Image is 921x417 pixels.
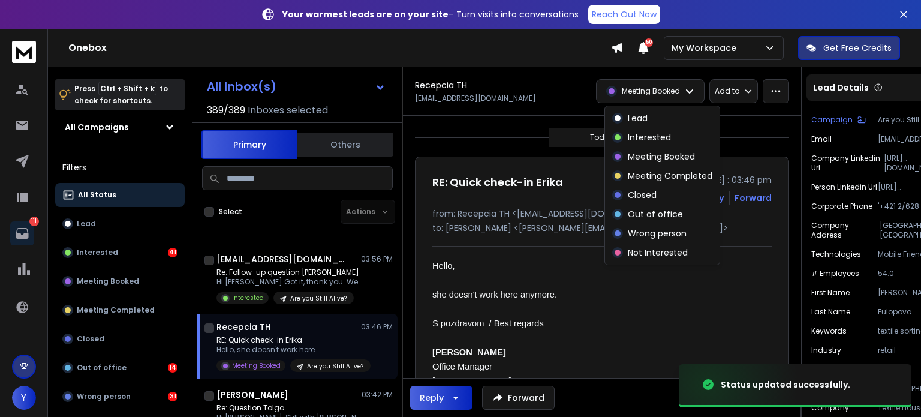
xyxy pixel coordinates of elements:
span: Y [12,386,36,410]
h1: RE: Quick check-in Erika [432,174,563,191]
p: Today [590,133,614,142]
span: [PHONE_NUMBER] [432,376,511,386]
p: Lead [628,112,648,124]
p: [EMAIL_ADDRESS][DOMAIN_NAME] [415,94,536,103]
img: logo [12,41,36,63]
span: S pozdravom / Best regards [432,319,544,328]
p: 03:46 PM [361,322,393,332]
p: 03:56 PM [361,254,393,264]
p: Hi [PERSON_NAME] Got it, thank you. We [216,277,359,287]
span: Hello, [432,261,455,271]
p: from: Recepcia TH <[EMAIL_ADDRESS][DOMAIN_NAME]> [432,208,772,220]
p: Closed [77,334,104,344]
div: Forward [735,192,772,204]
p: Person Linkedin Url [811,182,877,192]
p: Meeting Completed [628,170,712,182]
div: 31 [168,392,177,401]
p: # Employees [811,269,859,278]
span: [PERSON_NAME] [432,347,506,357]
p: Are you Still Alive? [290,294,347,303]
p: Interested [232,293,264,302]
h1: All Inbox(s) [207,80,276,92]
p: First Name [811,288,850,298]
div: Status updated successfully. [721,379,850,391]
div: 14 [168,363,177,373]
label: Select [219,207,242,217]
p: Meeting Booked [232,361,281,370]
p: Closed [628,189,657,201]
p: – Turn visits into conversations [282,8,579,20]
strong: Your warmest leads are on your site [282,8,449,20]
p: RE: Quick check-in Erika [216,335,360,345]
span: 389 / 389 [207,103,245,118]
p: Re: Question Tolga [216,403,360,413]
p: Email [811,134,832,144]
p: All Status [78,190,116,200]
p: Out of office [77,363,127,373]
p: Press to check for shortcuts. [74,83,168,107]
div: 41 [168,248,177,257]
p: Meeting Booked [77,277,139,286]
p: Reach Out Now [592,8,657,20]
h1: [PERSON_NAME] [216,389,288,401]
p: Get Free Credits [823,42,892,54]
span: she doesn't work here anymore. [432,290,557,299]
p: Lead [77,219,96,229]
h1: [EMAIL_ADDRESS][DOMAIN_NAME] [216,253,348,265]
p: Interested [628,131,671,143]
p: Company Linkedin Url [811,154,884,173]
h1: Recepcia TH [415,79,467,91]
button: Others [297,131,393,158]
h1: Onebox [68,41,611,55]
p: Wrong person [628,227,687,239]
div: Reply [420,392,444,404]
h1: All Campaigns [65,121,129,133]
p: Company Address [811,221,880,240]
h3: Inboxes selected [248,103,328,118]
h1: Recepcia TH [216,321,271,333]
button: Primary [201,130,297,159]
p: Keywords [811,326,847,336]
h3: Filters [55,159,185,176]
p: Industry [811,346,841,355]
p: Corporate Phone [811,202,872,211]
button: Forward [482,386,555,410]
span: 50 [645,38,653,47]
p: Interested [77,248,118,257]
p: Technologies [811,250,861,259]
p: 03:42 PM [362,390,393,400]
p: Hello, she doesn't work here [216,345,360,355]
p: My Workspace [672,42,741,54]
p: Campaign [811,115,853,125]
p: 111 [29,217,39,226]
p: Lead Details [814,82,869,94]
p: to: [PERSON_NAME] <[PERSON_NAME][EMAIL_ADDRESS][DOMAIN_NAME]> [432,222,772,234]
p: Not Interested [628,247,688,259]
p: Re: Follow-up question [PERSON_NAME] [216,268,359,277]
span: Office Manager [432,362,492,371]
p: Last Name [811,307,850,317]
p: Out of office [628,208,683,220]
span: Ctrl + Shift + k [98,82,156,95]
p: Meeting Completed [77,305,155,315]
p: Meeting Booked [628,151,695,163]
p: Meeting Booked [622,86,680,96]
p: Are you Still Alive? [307,362,363,371]
p: Wrong person [77,392,131,401]
p: Add to [715,86,739,96]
